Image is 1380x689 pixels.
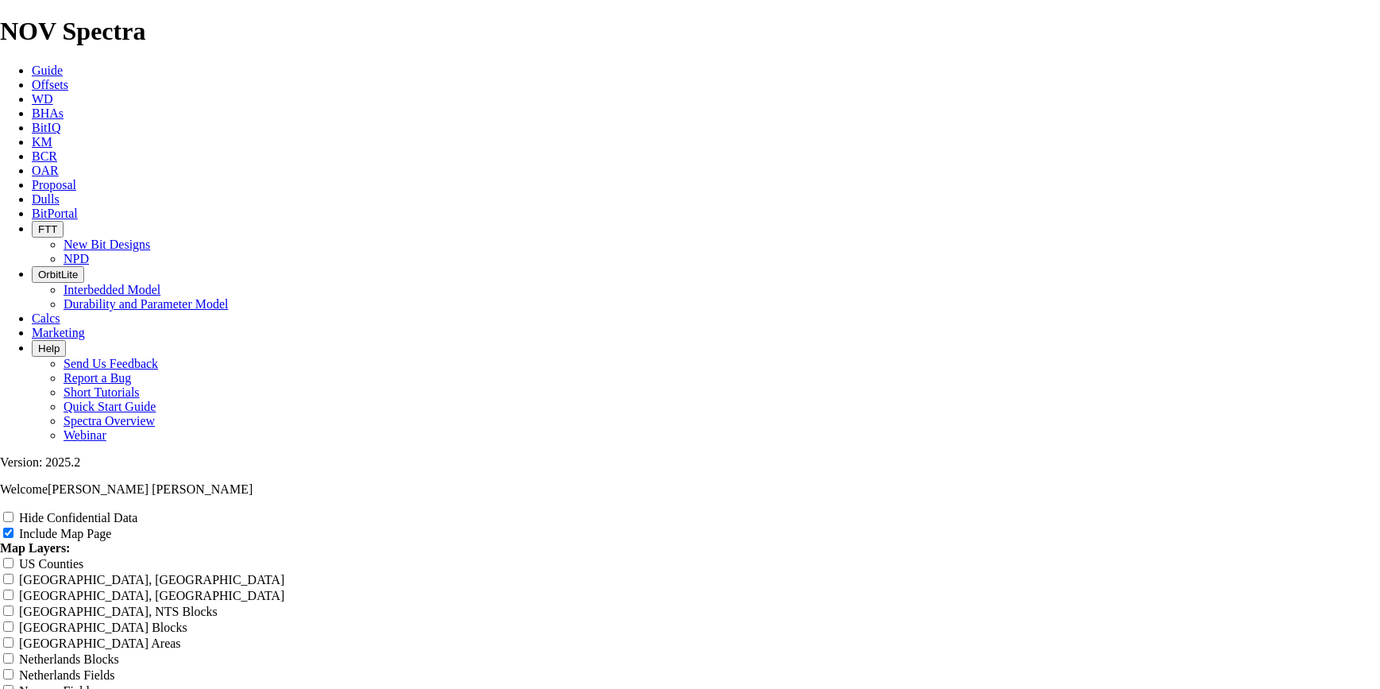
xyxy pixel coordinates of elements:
[32,192,60,206] a: Dulls
[64,371,131,385] a: Report a Bug
[64,385,140,399] a: Short Tutorials
[19,527,111,540] label: Include Map Page
[19,621,187,634] label: [GEOGRAPHIC_DATA] Blocks
[48,482,252,496] span: [PERSON_NAME] [PERSON_NAME]
[32,326,85,339] a: Marketing
[19,573,284,586] label: [GEOGRAPHIC_DATA], [GEOGRAPHIC_DATA]
[32,178,76,192] a: Proposal
[64,252,89,265] a: NPD
[32,221,64,238] button: FTT
[32,78,68,91] a: Offsets
[64,357,158,370] a: Send Us Feedback
[19,557,83,571] label: US Counties
[19,652,119,666] label: Netherlands Blocks
[32,92,53,106] a: WD
[64,400,156,413] a: Quick Start Guide
[64,414,155,428] a: Spectra Overview
[19,605,218,618] label: [GEOGRAPHIC_DATA], NTS Blocks
[32,135,52,149] a: KM
[64,238,150,251] a: New Bit Designs
[32,64,63,77] a: Guide
[38,343,60,354] span: Help
[32,312,60,325] a: Calcs
[38,269,78,281] span: OrbitLite
[32,340,66,357] button: Help
[32,121,60,134] a: BitIQ
[19,668,114,682] label: Netherlands Fields
[64,297,229,311] a: Durability and Parameter Model
[32,266,84,283] button: OrbitLite
[19,589,284,602] label: [GEOGRAPHIC_DATA], [GEOGRAPHIC_DATA]
[32,106,64,120] a: BHAs
[32,207,78,220] a: BitPortal
[64,283,160,296] a: Interbedded Model
[32,149,57,163] a: BCR
[38,223,57,235] span: FTT
[32,164,59,177] a: OAR
[19,637,181,650] label: [GEOGRAPHIC_DATA] Areas
[19,511,137,524] label: Hide Confidential Data
[64,428,106,442] a: Webinar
